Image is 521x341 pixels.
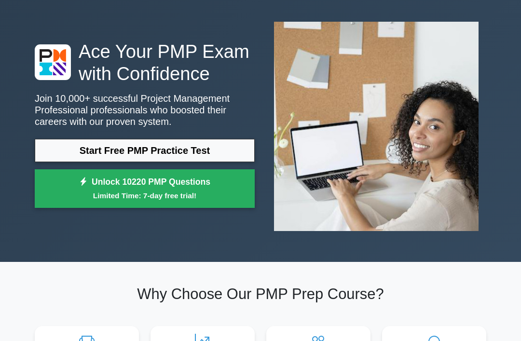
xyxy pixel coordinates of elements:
h1: Ace Your PMP Exam with Confidence [35,41,255,85]
a: Unlock 10220 PMP QuestionsLimited Time: 7-day free trial! [35,169,255,208]
a: Start Free PMP Practice Test [35,139,255,162]
small: Limited Time: 7-day free trial! [47,190,243,201]
p: Join 10,000+ successful Project Management Professional professionals who boosted their careers w... [35,93,255,127]
h2: Why Choose Our PMP Prep Course? [35,285,486,303]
